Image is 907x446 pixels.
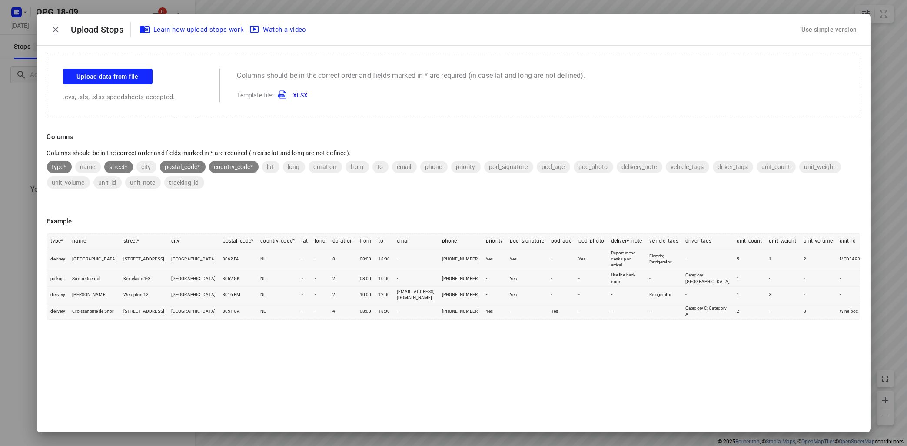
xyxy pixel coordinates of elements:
[765,248,800,270] td: 1
[800,234,836,248] th: unit_volume
[800,248,836,270] td: 2
[798,22,860,38] button: Use simple version
[439,270,483,287] td: [PHONE_NUMBER]
[439,287,483,303] td: [PHONE_NUMBER]
[608,248,646,270] td: Report at the desk upon arrival
[800,270,836,287] td: -
[439,248,483,270] td: [PHONE_NUMBER]
[138,22,248,37] a: Learn how upload stops work
[237,90,585,100] p: Template file:
[800,23,858,37] div: Use simple version
[311,234,329,248] th: long
[765,270,800,287] td: -
[309,163,342,170] span: duration
[765,287,800,303] td: 2
[120,248,168,270] td: [STREET_ADDRESS]
[375,270,393,287] td: 10:00
[608,303,646,319] td: -
[311,270,329,287] td: -
[482,270,506,287] td: -
[836,303,864,319] td: Wine box
[168,303,219,319] td: [GEOGRAPHIC_DATA]
[375,234,393,248] th: to
[141,24,244,35] span: Learn how upload stops work
[733,287,765,303] td: 1
[69,234,120,248] th: name
[575,234,608,248] th: pod_photo
[75,163,101,170] span: name
[63,69,153,84] button: Upload data from file
[125,179,161,186] span: unit_note
[439,234,483,248] th: phone
[356,287,375,303] td: 10:00
[548,303,575,319] td: Yes
[733,270,765,287] td: 1
[329,248,356,270] td: 8
[356,303,375,319] td: 08:00
[278,90,288,100] img: XLSX
[646,248,682,270] td: Electric; Refrigerator
[393,234,439,248] th: email
[506,287,548,303] td: Yes
[682,270,733,287] td: Category [GEOGRAPHIC_DATA]
[329,303,356,319] td: 4
[575,287,608,303] td: -
[506,248,548,270] td: Yes
[548,287,575,303] td: -
[356,234,375,248] th: from
[262,163,279,170] span: lat
[298,248,311,270] td: -
[713,163,753,170] span: driver_tags
[646,287,682,303] td: Refrigerator
[69,270,120,287] td: Sumo Oriental
[164,179,204,186] span: tracking_id
[646,234,682,248] th: vehicle_tags
[329,270,356,287] td: 2
[375,248,393,270] td: 18:00
[575,303,608,319] td: -
[733,248,765,270] td: 5
[120,270,168,287] td: Kortekade 1-3
[548,248,575,270] td: -
[298,303,311,319] td: -
[765,234,800,248] th: unit_weight
[93,179,122,186] span: unit_id
[209,163,259,170] span: country_code*
[393,287,439,303] td: [EMAIL_ADDRESS][DOMAIN_NAME]
[77,71,139,82] span: Upload data from file
[375,303,393,319] td: 18:00
[608,270,646,287] td: Use the back door
[219,270,257,287] td: 3062 GK
[836,248,864,270] td: MED3493
[47,303,69,319] td: delivery
[47,132,860,142] p: Columns
[439,303,483,319] td: [PHONE_NUMBER]
[257,270,298,287] td: NL
[219,248,257,270] td: 3062 PA
[63,92,202,102] p: .cvs, .xls, .xlsx speedsheets accepted.
[574,163,613,170] span: pod_photo
[120,287,168,303] td: Westplein 12
[47,234,69,248] th: type*
[329,234,356,248] th: duration
[47,216,860,226] p: Example
[393,303,439,319] td: -
[733,234,765,248] th: unit_count
[420,163,448,170] span: phone
[298,270,311,287] td: -
[393,248,439,270] td: -
[136,163,156,170] span: city
[836,234,864,248] th: unit_id
[257,303,298,319] td: NL
[575,248,608,270] td: Yes
[484,163,533,170] span: pod_signature
[392,163,417,170] span: email
[646,270,682,287] td: -
[168,270,219,287] td: [GEOGRAPHIC_DATA]
[311,287,329,303] td: -
[69,248,120,270] td: [GEOGRAPHIC_DATA]
[800,303,836,319] td: 3
[346,163,369,170] span: from
[682,248,733,270] td: -
[682,234,733,248] th: driver_tags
